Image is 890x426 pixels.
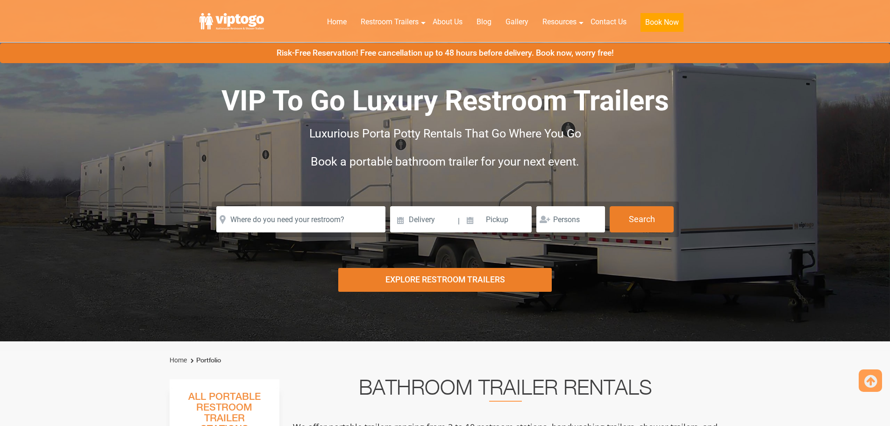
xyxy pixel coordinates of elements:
[216,206,385,232] input: Where do you need your restroom?
[188,355,221,366] li: Portfolio
[292,379,719,402] h2: Bathroom Trailer Rentals
[610,206,674,232] button: Search
[458,206,460,236] span: |
[354,12,426,32] a: Restroom Trailers
[426,12,470,32] a: About Us
[498,12,535,32] a: Gallery
[641,13,684,32] button: Book Now
[461,206,532,232] input: Pickup
[221,84,669,117] span: VIP To Go Luxury Restroom Trailers
[470,12,498,32] a: Blog
[320,12,354,32] a: Home
[309,127,581,140] span: Luxurious Porta Potty Rentals That Go Where You Go
[535,12,584,32] a: Resources
[311,155,579,168] span: Book a portable bathroom trailer for your next event.
[338,268,552,292] div: Explore Restroom Trailers
[634,12,691,37] a: Book Now
[390,206,457,232] input: Delivery
[584,12,634,32] a: Contact Us
[170,356,187,364] a: Home
[536,206,605,232] input: Persons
